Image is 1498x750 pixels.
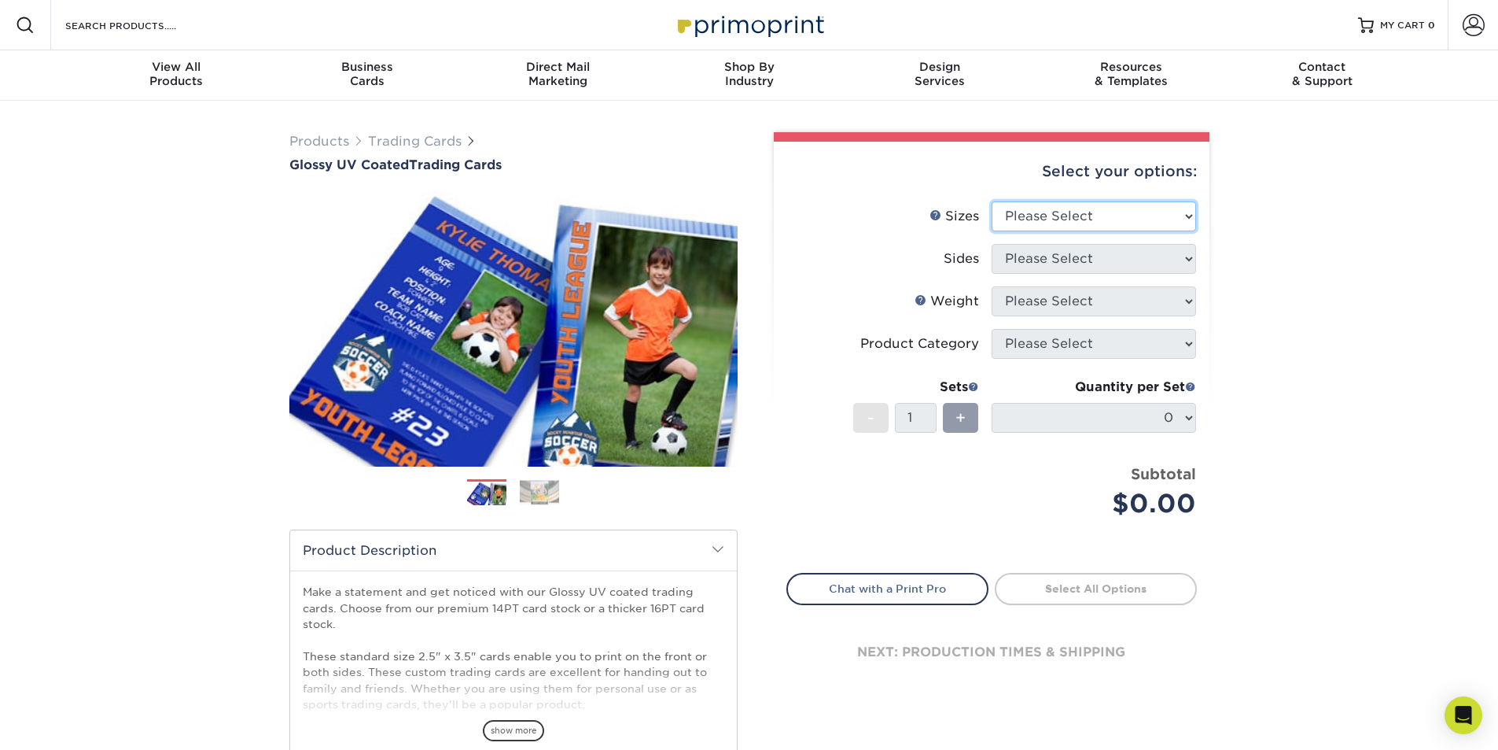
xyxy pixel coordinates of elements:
div: Open Intercom Messenger [1445,696,1482,734]
a: Resources& Templates [1036,50,1227,101]
input: SEARCH PRODUCTS..... [64,16,217,35]
div: Industry [653,60,845,88]
a: Select All Options [995,573,1197,604]
span: View All [81,60,272,74]
div: Sides [944,249,979,268]
a: Glossy UV CoatedTrading Cards [289,157,738,172]
div: Products [81,60,272,88]
a: Shop ByIndustry [653,50,845,101]
div: Weight [915,292,979,311]
div: Cards [271,60,462,88]
span: + [955,406,966,430]
span: MY CART [1380,19,1425,32]
a: Direct MailMarketing [462,50,653,101]
img: Primoprint [671,8,828,42]
img: Trading Cards 02 [520,480,559,504]
h1: Trading Cards [289,157,738,172]
span: Direct Mail [462,60,653,74]
span: Design [845,60,1036,74]
div: Marketing [462,60,653,88]
div: Product Category [860,334,979,353]
div: $0.00 [1003,485,1196,523]
span: Resources [1036,60,1227,74]
img: Glossy UV Coated 01 [289,174,738,484]
div: Services [845,60,1036,88]
strong: Subtotal [1131,465,1196,482]
div: Quantity per Set [992,378,1196,397]
a: View AllProducts [81,50,272,101]
a: Trading Cards [368,134,462,149]
a: Products [289,134,349,149]
span: 0 [1428,20,1435,31]
a: Chat with a Print Pro [786,573,988,604]
span: Shop By [653,60,845,74]
a: Contact& Support [1227,50,1418,101]
div: next: production times & shipping [786,605,1197,700]
div: Sizes [929,207,979,226]
div: & Support [1227,60,1418,88]
span: - [867,406,874,430]
img: Trading Cards 01 [467,480,506,508]
div: Select your options: [786,142,1197,201]
div: & Templates [1036,60,1227,88]
a: BusinessCards [271,50,462,101]
span: Business [271,60,462,74]
div: Sets [853,378,979,397]
span: show more [483,720,544,741]
h2: Product Description [290,530,737,571]
span: Glossy UV Coated [289,157,409,172]
a: DesignServices [845,50,1036,101]
span: Contact [1227,60,1418,74]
